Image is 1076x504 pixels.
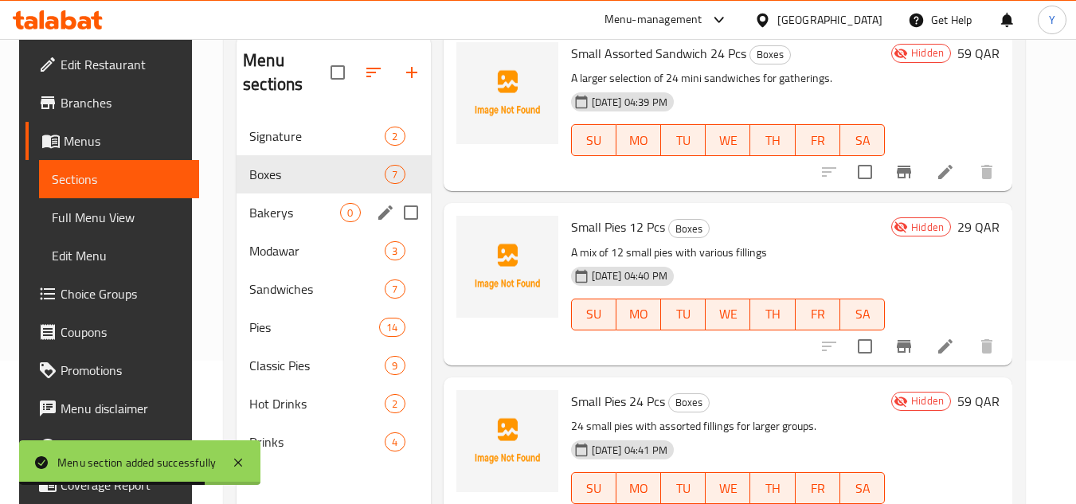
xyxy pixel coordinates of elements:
[249,394,385,413] span: Hot Drinks
[605,10,702,29] div: Menu-management
[52,170,186,189] span: Sections
[385,167,404,182] span: 7
[840,472,885,504] button: SA
[61,93,186,112] span: Branches
[706,299,750,330] button: WE
[385,356,405,375] div: items
[578,303,610,326] span: SU
[237,423,430,461] div: Drinks4
[661,299,706,330] button: TU
[571,416,886,436] p: 24 small pies with assorted fillings for larger groups.
[237,155,430,193] div: Boxes7
[385,127,405,146] div: items
[936,337,955,356] a: Edit menu item
[64,131,186,150] span: Menus
[757,129,788,152] span: TH
[802,129,834,152] span: FR
[249,279,385,299] span: Sandwiches
[385,394,405,413] div: items
[456,216,558,318] img: Small Pies 12 Pcs
[61,399,186,418] span: Menu disclaimer
[237,270,430,308] div: Sandwiches7
[385,279,405,299] div: items
[243,49,330,96] h2: Menu sections
[571,299,616,330] button: SU
[25,313,199,351] a: Coupons
[39,160,199,198] a: Sections
[385,435,404,450] span: 4
[237,308,430,346] div: Pies14
[379,318,405,337] div: items
[61,361,186,380] span: Promotions
[968,153,1006,191] button: delete
[61,437,186,456] span: Upsell
[25,275,199,313] a: Choice Groups
[249,432,385,451] span: Drinks
[885,327,923,365] button: Branch-specific-item
[1049,11,1055,29] span: Y
[885,153,923,191] button: Branch-specific-item
[848,155,882,189] span: Select to update
[456,390,558,492] img: Small Pies 24 Pcs
[571,243,886,263] p: A mix of 12 small pies with various fillings
[571,472,616,504] button: SU
[571,215,665,239] span: Small Pies 12 Pcs
[796,472,840,504] button: FR
[712,303,744,326] span: WE
[796,299,840,330] button: FR
[61,475,186,494] span: Coverage Report
[249,241,385,260] span: Modawar
[374,201,397,225] button: edit
[936,162,955,182] a: Edit menu item
[61,322,186,342] span: Coupons
[585,443,674,458] span: [DATE] 04:41 PM
[237,111,430,467] nav: Menu sections
[847,303,878,326] span: SA
[61,284,186,303] span: Choice Groups
[39,198,199,236] a: Full Menu View
[712,477,744,500] span: WE
[380,320,404,335] span: 14
[777,11,882,29] div: [GEOGRAPHIC_DATA]
[25,428,199,466] a: Upsell
[957,216,1000,238] h6: 29 QAR
[354,53,393,92] span: Sort sections
[585,95,674,110] span: [DATE] 04:39 PM
[456,42,558,144] img: Small Assorted Sandwich 24 Pcs
[571,68,886,88] p: A larger selection of 24 mini sandwiches for gatherings.
[802,477,834,500] span: FR
[25,45,199,84] a: Edit Restaurant
[840,124,885,156] button: SA
[667,129,699,152] span: TU
[616,124,661,156] button: MO
[25,351,199,389] a: Promotions
[968,327,1006,365] button: delete
[957,42,1000,64] h6: 59 QAR
[237,385,430,423] div: Hot Drinks2
[393,53,431,92] button: Add section
[905,45,950,61] span: Hidden
[571,124,616,156] button: SU
[749,45,791,64] div: Boxes
[237,193,430,232] div: Bakerys0edit
[750,299,795,330] button: TH
[52,208,186,227] span: Full Menu View
[623,477,655,500] span: MO
[39,236,199,275] a: Edit Menu
[249,203,340,222] span: Bakerys
[802,303,834,326] span: FR
[905,220,950,235] span: Hidden
[712,129,744,152] span: WE
[616,472,661,504] button: MO
[25,466,199,504] a: Coverage Report
[385,129,404,144] span: 2
[249,127,385,146] span: Signature
[52,246,186,265] span: Edit Menu
[385,432,405,451] div: items
[385,358,404,373] span: 9
[571,41,746,65] span: Small Assorted Sandwich 24 Pcs
[237,232,430,270] div: Modawar3
[385,397,404,412] span: 2
[750,124,795,156] button: TH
